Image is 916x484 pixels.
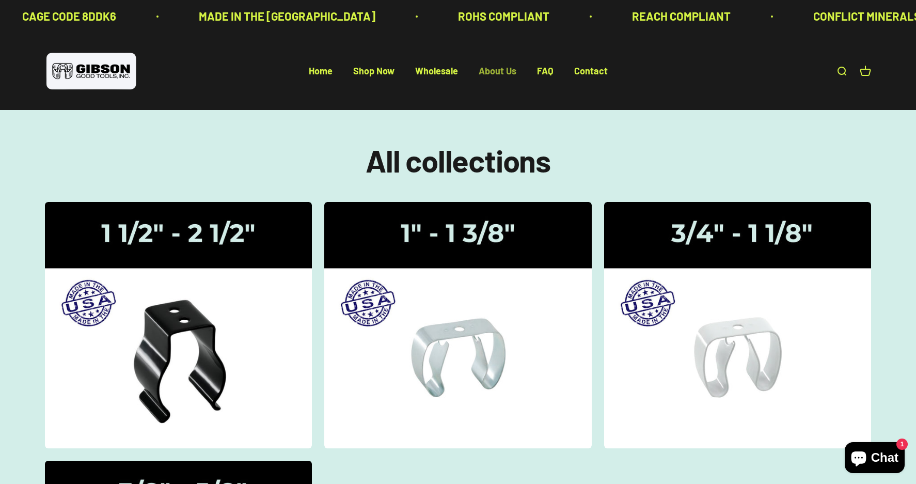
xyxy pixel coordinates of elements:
[537,66,554,77] a: FAQ
[604,202,871,449] img: Gripper Clips | 3/4" - 1 1/8"
[415,66,458,77] a: Wholesale
[309,66,333,77] a: Home
[479,66,516,77] a: About Us
[456,7,548,25] p: ROHS COMPLIANT
[630,7,729,25] p: REACH COMPLIANT
[324,202,591,449] img: Gripper Clips | 1" - 1 3/8"
[842,442,908,476] inbox-online-store-chat: Shopify online store chat
[353,66,394,77] a: Shop Now
[197,7,374,25] p: MADE IN THE [GEOGRAPHIC_DATA]
[574,66,608,77] a: Contact
[45,143,871,177] h1: All collections
[21,7,115,25] p: CAGE CODE 8DDK6
[45,202,312,449] img: Gibson gripper clips one and a half inch to two and a half inches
